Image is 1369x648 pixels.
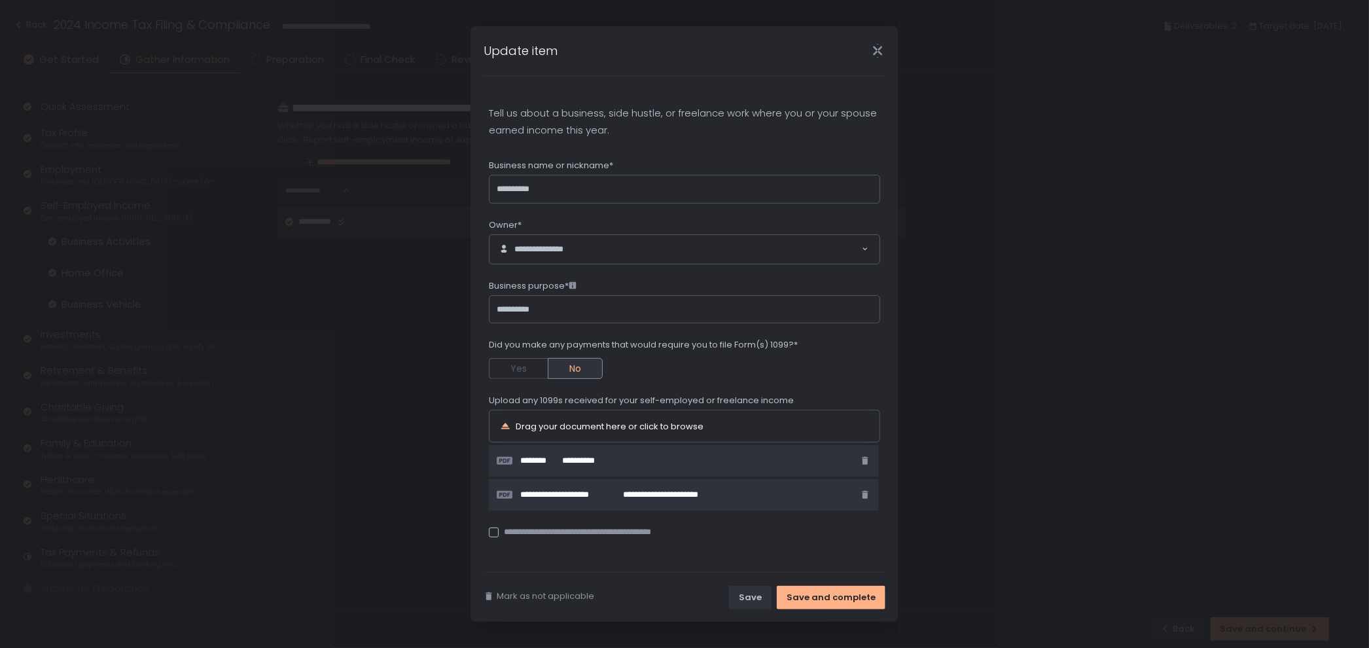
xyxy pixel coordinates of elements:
button: No [548,358,603,379]
div: Search for option [489,235,880,264]
button: Yes [489,358,548,379]
span: Mark as not applicable [497,590,594,602]
h1: Update item [484,42,558,60]
span: Business name or nickname* [489,160,613,171]
span: Business purpose* [489,280,577,292]
span: Owner* [489,219,522,231]
div: Close [857,43,898,58]
span: Upload any 1099s received for your self-employed or freelance income [489,395,794,406]
p: Tell us about a business, side hustle, or freelance work where you or your spouse earned income t... [489,105,880,139]
button: Mark as not applicable [484,590,594,602]
div: Save [739,592,762,603]
span: Did you make any payments that would require you to file Form(s) 1099?* [489,339,798,351]
button: Save and complete [777,586,885,609]
div: Drag your document here or click to browse [516,422,703,431]
input: Search for option [586,243,861,256]
div: Save and complete [787,592,876,603]
button: Save [729,586,772,609]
